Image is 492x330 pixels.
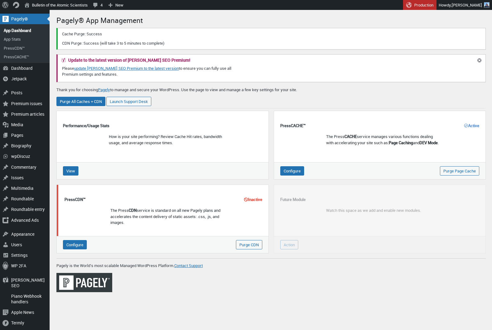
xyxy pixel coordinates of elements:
[61,30,482,38] p: Cache Purge: Success
[68,58,190,62] h2: Update to the latest version of [PERSON_NAME] SEO Premium!
[56,13,486,26] h2: Pagely® App Management
[56,258,486,269] p: Pagely is the World's most scalable Managed WordPress Platform.
[389,140,413,145] strong: Page Caching
[452,2,482,8] span: [PERSON_NAME]
[129,207,137,213] strong: CDN
[291,123,303,128] strong: CACHE
[61,40,482,47] p: CDN Purge: Success (will take 3 to 5 minutes to complete)
[98,87,110,92] a: Pagely
[174,263,203,268] a: Contact Support
[280,123,480,128] h4: Press ™
[440,166,479,176] input: Purge Page Cache
[56,273,112,292] img: pagely-full-gray-180x62.png
[56,97,105,106] input: Purge All Caches + CDN
[56,87,486,93] p: Thank you for choosing to manage and secure your WordPress. Use the page to view and manage a few...
[280,166,304,176] a: Configure
[344,134,357,139] strong: CACHE
[464,123,479,128] span: Active
[63,166,78,176] a: View
[280,197,480,202] h4: Future Module
[236,240,262,249] input: Purge CDN
[74,65,179,71] a: update [PERSON_NAME] SEO Premium to the latest version
[280,240,298,249] a: Action
[109,134,223,146] p: How is your site performing? Review Cache Hit rates, bandwidth usage, and average response times.
[64,197,262,202] h4: Press ™
[326,207,440,214] p: Watch this space as we add and enable new modules.
[61,65,249,78] p: Please to ensure you can fully use all Premium settings and features.
[63,240,87,249] a: Configure
[419,140,438,145] strong: DEV Mode
[244,197,262,202] span: Inactive
[110,207,223,226] p: The Press service is standard on all new Pagely plans and accelerates the content delivery of sta...
[75,197,83,202] strong: CDN
[106,97,151,106] a: Launch Support Desk
[326,134,440,146] p: The Press service manages various functions dealing with accelerating your site such as: and .
[63,123,262,128] h4: Performance/Usage Stats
